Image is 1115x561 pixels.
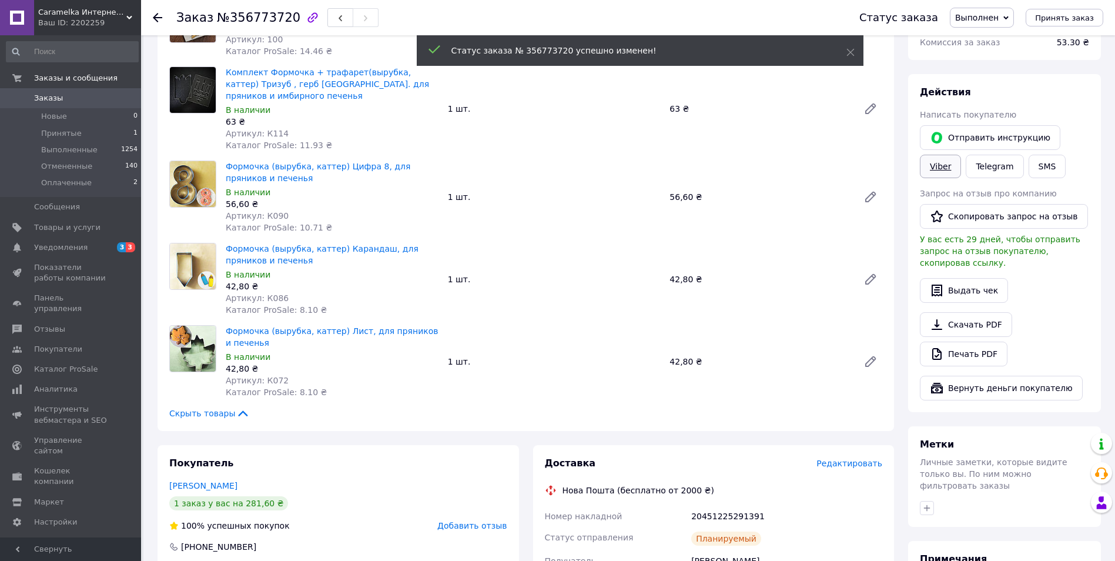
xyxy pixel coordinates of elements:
[133,178,138,188] span: 2
[920,312,1012,337] a: Скачать PDF
[859,12,938,24] div: Статус заказа
[443,271,665,288] div: 1 шт.
[920,125,1060,150] button: Отправить инструкцию
[859,268,882,291] a: Редактировать
[545,458,596,469] span: Доставка
[665,353,854,370] div: 42,80 ₴
[34,435,109,456] span: Управление сайтом
[34,262,109,283] span: Показатели работы компании
[226,162,410,183] a: Формочка (вырубка, каттер) Цифра 8, для пряников и печенья
[665,271,854,288] div: 42,80 ₴
[226,293,289,303] span: Артикул: К086
[170,161,216,207] img: Формочка (вырубка, каттер) Цифра 8, для пряников и печенья
[34,497,64,507] span: Маркет
[226,352,270,362] span: В наличии
[6,41,139,62] input: Поиск
[226,270,270,279] span: В наличии
[34,466,109,487] span: Кошелек компании
[816,459,882,468] span: Редактировать
[545,512,622,521] span: Номер накладной
[169,481,237,490] a: [PERSON_NAME]
[169,520,290,532] div: успешных покупок
[169,458,233,469] span: Покупатель
[117,242,126,252] span: 3
[133,128,138,139] span: 1
[443,189,665,205] div: 1 шт.
[689,506,885,527] div: 20451225291391
[226,68,429,101] a: Комплект Формочка + трафарет(вырубка, каттер) Тризуб , герб [GEOGRAPHIC_DATA]. для пряников и имб...
[34,293,109,314] span: Панель управления
[226,35,283,44] span: Артикул: 100
[920,189,1057,198] span: Запрос на отзыв про компанию
[34,242,88,253] span: Уведомления
[41,145,98,155] span: Выполненные
[41,178,92,188] span: Оплаченные
[859,97,882,121] a: Редактировать
[859,350,882,373] a: Редактировать
[560,485,717,496] div: Нова Пошта (бесплатно от 2000 ₴)
[920,458,1067,490] span: Личные заметки, которые видите только вы. По ним можно фильтровать заказы
[34,324,65,335] span: Отзывы
[226,326,438,348] a: Формочка (вырубка, каттер) Лист, для пряников и печенья
[920,110,1016,119] span: Написать покупателю
[226,244,418,265] a: Формочка (вырубка, каттер) Карандаш, для пряников и печенья
[170,67,216,113] img: Комплект Формочка + трафарет(вырубка, каттер) Тризуб , герб Украины. для пряников и имбирного печ...
[226,116,438,128] div: 63 ₴
[41,128,82,139] span: Принятые
[226,211,289,221] span: Артикул: К090
[170,326,216,372] img: Формочка (вырубка, каттер) Лист, для пряников и печенья
[920,235,1080,268] span: У вас есть 29 дней, чтобы отправить запрос на отзыв покупателю, скопировав ссылку.
[34,93,63,103] span: Заказы
[121,145,138,155] span: 1254
[226,376,289,385] span: Артикул: К072
[169,496,288,510] div: 1 заказ у вас на 281,60 ₴
[226,223,332,232] span: Каталог ProSale: 10.71 ₴
[920,204,1088,229] button: Скопировать запрос на отзыв
[226,105,270,115] span: В наличии
[1057,38,1089,47] span: 53.30 ₴
[181,521,205,530] span: 100%
[226,188,270,197] span: В наличии
[920,278,1008,303] button: Выдать чек
[665,101,854,117] div: 63 ₴
[41,111,67,122] span: Новые
[133,111,138,122] span: 0
[437,521,507,530] span: Добавить отзыв
[443,101,665,117] div: 1 шт.
[153,12,162,24] div: Вернуться назад
[34,404,109,425] span: Инструменты вебмастера и SEO
[38,7,126,18] span: Caramelka Интернет-магазин
[176,11,213,25] span: Заказ
[226,280,438,292] div: 42,80 ₴
[920,439,954,450] span: Метки
[545,533,634,542] span: Статус отправления
[34,344,82,355] span: Покупатели
[966,155,1023,178] a: Telegram
[920,155,961,178] a: Viber
[38,18,141,28] div: Ваш ID: 2202259
[1029,155,1066,178] button: SMS
[1026,9,1103,26] button: Принять заказ
[34,384,78,395] span: Аналитика
[169,408,250,419] span: Скрыть товары
[1035,14,1094,22] span: Принять заказ
[859,185,882,209] a: Редактировать
[226,141,332,150] span: Каталог ProSale: 11.93 ₴
[691,532,761,546] div: Планируемый
[170,243,216,289] img: Формочка (вырубка, каттер) Карандаш, для пряников и печенья
[226,198,438,210] div: 56,60 ₴
[443,353,665,370] div: 1 шт.
[34,364,98,375] span: Каталог ProSale
[217,11,300,25] span: №356773720
[34,222,101,233] span: Товары и услуги
[34,517,77,527] span: Настройки
[125,161,138,172] span: 140
[920,376,1083,400] button: Вернуть деньги покупателю
[665,189,854,205] div: 56,60 ₴
[451,45,817,56] div: Статус заказа № 356773720 успешно изменен!
[920,38,1000,47] span: Комиссия за заказ
[920,342,1007,366] a: Печать PDF
[34,202,80,212] span: Сообщения
[226,305,327,315] span: Каталог ProSale: 8.10 ₴
[226,363,438,375] div: 42,80 ₴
